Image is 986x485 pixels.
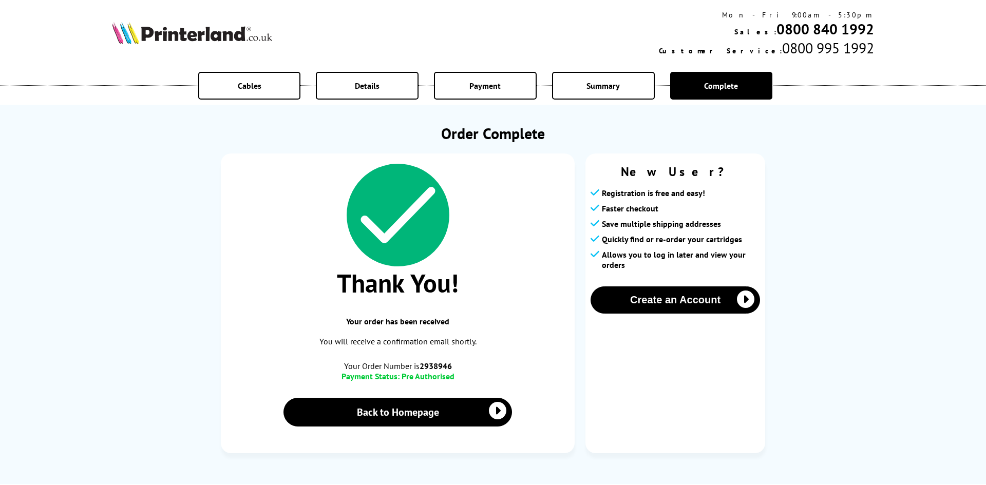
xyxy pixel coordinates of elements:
[734,27,776,36] span: Sales:
[231,266,564,300] span: Thank You!
[659,10,874,20] div: Mon - Fri 9:00am - 5:30pm
[782,38,874,57] span: 0800 995 1992
[591,164,760,180] span: New User?
[704,81,738,91] span: Complete
[420,361,452,371] b: 2938946
[231,316,564,326] span: Your order has been received
[469,81,501,91] span: Payment
[602,219,721,229] span: Save multiple shipping addresses
[776,20,874,38] a: 0800 840 1992
[602,249,760,270] span: Allows you to log in later and view your orders
[231,335,564,348] p: You will receive a confirmation email shortly.
[602,234,742,244] span: Quickly find or re-order your cartridges
[591,286,760,314] button: Create an Account
[283,398,512,426] a: Back to Homepage
[112,22,272,44] img: Printerland Logo
[238,81,261,91] span: Cables
[231,361,564,371] span: Your Order Number is
[602,203,658,214] span: Faster checkout
[586,81,620,91] span: Summary
[402,371,454,381] span: Pre Authorised
[659,46,782,55] span: Customer Service:
[355,81,380,91] span: Details
[602,188,705,198] span: Registration is free and easy!
[342,371,400,381] span: Payment Status:
[221,123,765,143] h1: Order Complete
